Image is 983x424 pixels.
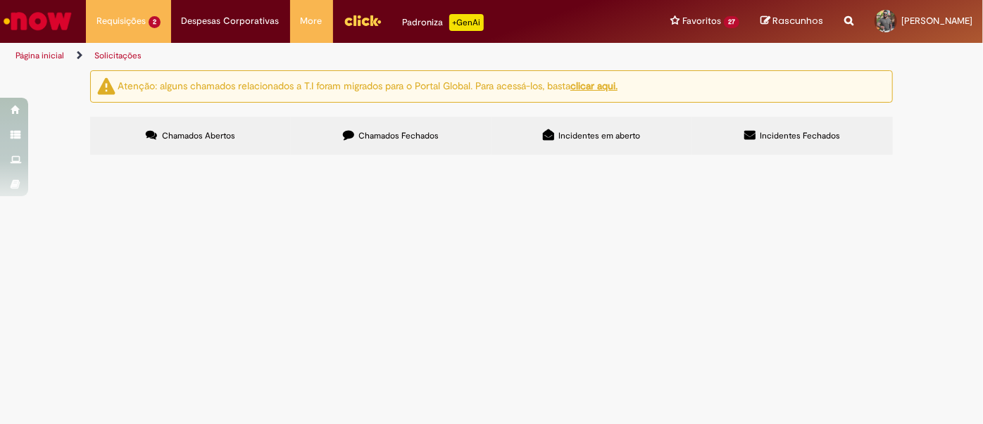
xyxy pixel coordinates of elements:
p: +GenAi [449,14,484,31]
span: Rascunhos [772,14,823,27]
a: Rascunhos [760,15,823,28]
span: Chamados Fechados [359,130,439,141]
span: Requisições [96,14,146,28]
img: ServiceNow [1,7,74,35]
span: Incidentes em aberto [559,130,641,141]
span: More [301,14,323,28]
span: Incidentes Fechados [760,130,841,141]
a: clicar aqui. [570,79,618,92]
span: 2 [149,16,161,28]
span: [PERSON_NAME] [901,15,972,27]
ng-bind-html: Atenção: alguns chamados relacionados a T.I foram migrados para o Portal Global. Para acessá-los,... [118,79,618,92]
ul: Trilhas de página [11,43,645,69]
a: Página inicial [15,50,64,61]
img: click_logo_yellow_360x200.png [344,10,382,31]
div: Padroniza [403,14,484,31]
span: Favoritos [682,14,721,28]
span: 27 [724,16,739,28]
a: Solicitações [94,50,142,61]
span: Chamados Abertos [162,130,235,141]
span: Despesas Corporativas [182,14,280,28]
